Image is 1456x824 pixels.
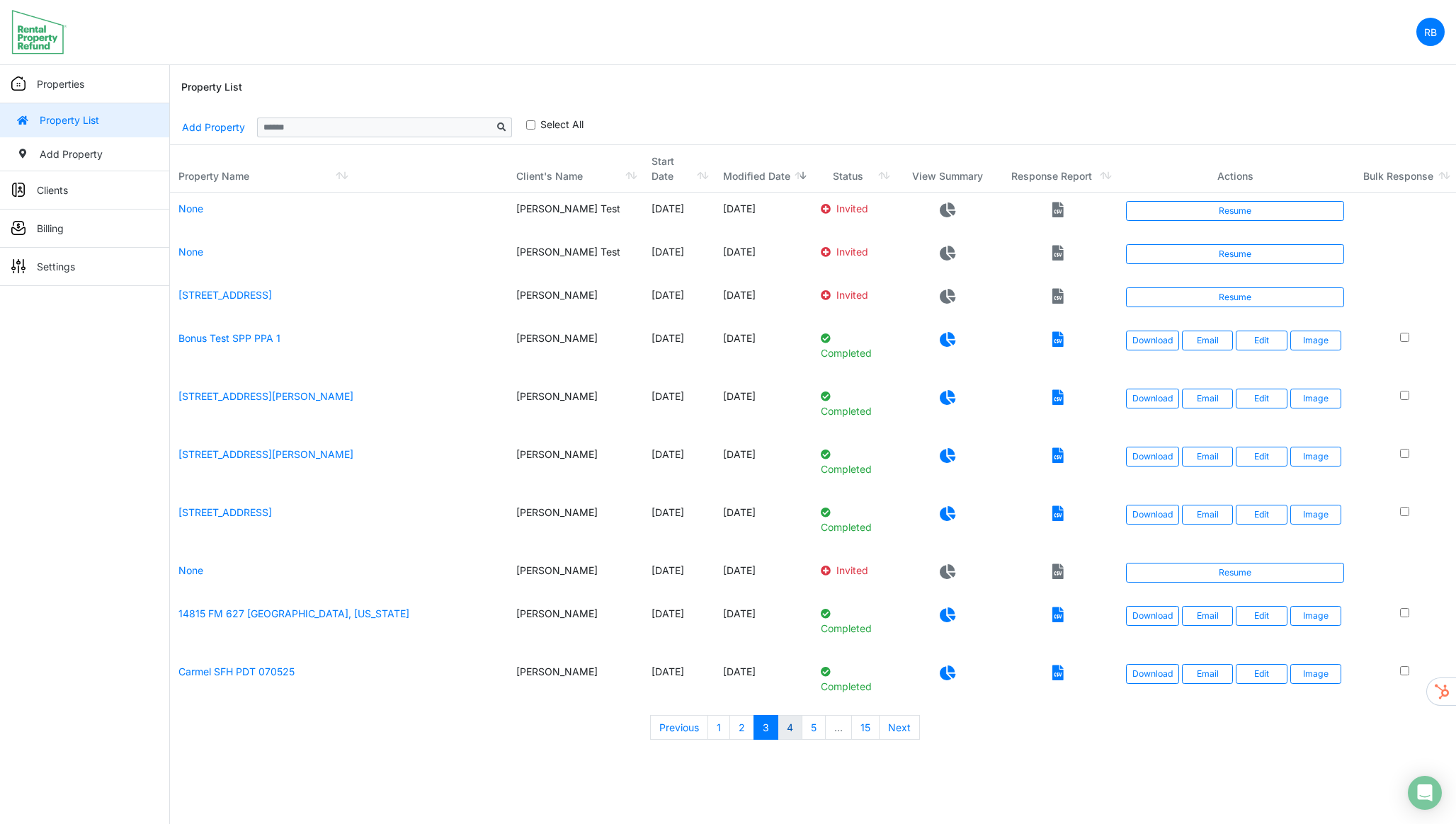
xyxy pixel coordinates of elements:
[715,322,813,380] td: [DATE]
[1408,776,1442,810] div: Open Intercom Messenger
[11,9,67,55] img: spp logo
[181,115,246,139] a: Add Property
[715,438,813,496] td: [DATE]
[650,715,708,740] a: Previous
[1236,664,1287,684] a: Edit
[178,665,295,677] a: Carmel SFH PDT 070525
[715,380,813,438] td: [DATE]
[821,287,887,302] p: Invited
[643,597,715,656] td: [DATE]
[508,193,643,236] td: [PERSON_NAME] Test
[896,145,999,193] th: View Summary
[1126,244,1344,264] a: Resume
[178,564,203,576] a: None
[11,183,25,197] img: sidemenu_client.png
[715,193,813,236] td: [DATE]
[508,322,643,380] td: [PERSON_NAME]
[821,606,887,636] p: Completed
[753,715,778,740] a: 3
[643,236,715,279] td: [DATE]
[812,145,896,193] th: Status: activate to sort column ascending
[1126,447,1179,467] a: Download
[257,118,492,137] input: Sizing example input
[1416,18,1445,46] a: RB
[1182,331,1233,350] button: Email
[1290,389,1341,408] button: Image
[715,554,813,597] td: [DATE]
[715,145,813,193] th: Modified Date: activate to sort column ascending
[178,506,272,518] a: [STREET_ADDRESS]
[1353,145,1456,193] th: Bulk Response: activate to sort column ascending
[508,380,643,438] td: [PERSON_NAME]
[643,656,715,714] td: [DATE]
[11,259,25,273] img: sidemenu_settings.png
[821,331,887,360] p: Completed
[1290,606,1341,626] button: Image
[1290,331,1341,350] button: Image
[821,244,887,259] p: Invited
[178,332,280,344] a: Bonus Test SPP PPA 1
[178,246,203,258] a: None
[778,715,802,740] a: 4
[643,279,715,322] td: [DATE]
[1236,505,1287,525] a: Edit
[1182,505,1233,525] button: Email
[1236,447,1287,467] a: Edit
[707,715,730,740] a: 1
[643,438,715,496] td: [DATE]
[508,236,643,279] td: [PERSON_NAME] Test
[1236,389,1287,408] a: Edit
[1236,331,1287,350] a: Edit
[1126,389,1179,408] a: Download
[1126,505,1179,525] a: Download
[508,656,643,714] td: [PERSON_NAME]
[802,715,826,740] a: 5
[1126,287,1344,307] a: Resume
[1290,664,1341,684] button: Image
[1126,201,1344,221] a: Resume
[643,322,715,380] td: [DATE]
[1126,664,1179,684] a: Download
[37,221,64,236] p: Billing
[643,554,715,597] td: [DATE]
[715,597,813,656] td: [DATE]
[851,715,880,740] a: 15
[643,145,715,193] th: Start Date: activate to sort column ascending
[821,563,887,578] p: Invited
[1290,505,1341,525] button: Image
[1182,664,1233,684] button: Email
[1126,563,1344,583] a: Resume
[181,81,242,93] h6: Property List
[1424,25,1437,40] p: RB
[715,656,813,714] td: [DATE]
[821,389,887,418] p: Completed
[1182,606,1233,626] button: Email
[37,183,68,198] p: Clients
[1126,331,1179,350] a: Download
[821,664,887,694] p: Completed
[11,221,25,235] img: sidemenu_billing.png
[643,496,715,554] td: [DATE]
[1236,606,1287,626] a: Edit
[821,447,887,476] p: Completed
[715,279,813,322] td: [DATE]
[540,117,584,132] label: Select All
[821,201,887,216] p: Invited
[508,597,643,656] td: [PERSON_NAME]
[1117,145,1353,193] th: Actions
[1182,389,1233,408] button: Email
[508,438,643,496] td: [PERSON_NAME]
[1126,606,1179,626] a: Download
[879,715,920,740] a: Next
[508,279,643,322] td: [PERSON_NAME]
[178,607,409,619] a: 14815 FM 627 [GEOGRAPHIC_DATA], [US_STATE]
[37,259,75,274] p: Settings
[715,236,813,279] td: [DATE]
[11,76,25,91] img: sidemenu_properties.png
[170,145,508,193] th: Property Name: activate to sort column ascending
[508,554,643,597] td: [PERSON_NAME]
[999,145,1117,193] th: Response Report: activate to sort column ascending
[508,145,643,193] th: Client's Name: activate to sort column ascending
[643,380,715,438] td: [DATE]
[715,496,813,554] td: [DATE]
